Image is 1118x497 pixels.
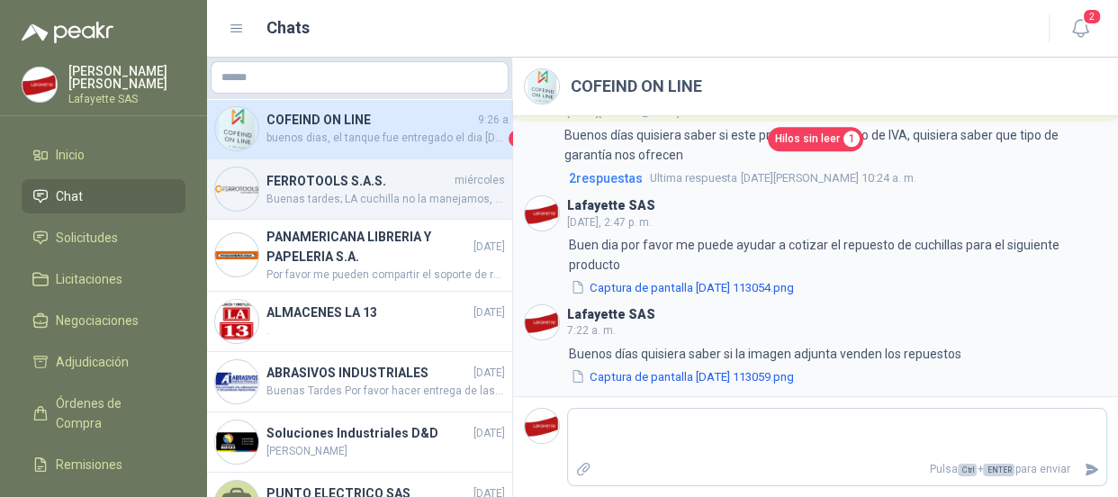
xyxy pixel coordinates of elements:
[478,112,527,129] span: 9:26 a. m.
[1082,8,1102,25] span: 2
[215,233,258,276] img: Company Logo
[983,464,1014,476] span: ENTER
[768,127,863,151] a: Hilos sin leer1
[266,267,505,284] span: Por favor me pueden compartir el soporte de recibido ya que no se encuentra la mercancía
[569,344,961,364] p: Buenos días quisiera saber si la imagen adjunta venden los repuestos
[266,15,310,41] h1: Chats
[525,196,559,230] img: Company Logo
[567,216,652,229] span: [DATE], 2:47 p. m.
[68,94,185,104] p: Lafayette SAS
[569,278,796,297] button: Captura de pantalla [DATE] 113054.png
[1064,13,1096,45] button: 2
[564,125,1107,165] p: Buenos días quisiera saber si este producto es exento de IVA, quisiera saber que tipo de garantía...
[568,454,599,485] label: Adjuntar archivos
[473,365,505,382] span: [DATE]
[775,131,840,148] span: Hilos sin leer
[266,191,505,208] span: Buenas tardes; LA cuchilla no la manejamos, solo el producto completo.
[22,262,185,296] a: Licitaciones
[56,145,85,165] span: Inicio
[567,310,655,320] h3: Lafayette SAS
[22,221,185,255] a: Solicitudes
[215,167,258,211] img: Company Logo
[56,228,118,248] span: Solicitudes
[22,138,185,172] a: Inicio
[266,110,474,130] h4: COFEIND ON LINE
[473,304,505,321] span: [DATE]
[525,409,559,443] img: Company Logo
[56,352,129,372] span: Adjudicación
[56,393,168,433] span: Órdenes de Compra
[958,464,977,476] span: Ctrl
[22,303,185,338] a: Negociaciones
[266,303,470,322] h4: ALMACENES LA 13
[266,443,505,460] span: [PERSON_NAME]
[599,454,1077,485] p: Pulsa + para enviar
[207,220,512,292] a: Company LogoPANAMERICANA LIBRERIA Y PAPELERIA S.A.[DATE]Por favor me pueden compartir el soporte ...
[22,179,185,213] a: Chat
[215,420,258,464] img: Company Logo
[525,305,559,339] img: Company Logo
[22,386,185,440] a: Órdenes de Compra
[569,367,796,386] button: Captura de pantalla [DATE] 113059.png
[843,131,860,147] span: 1
[56,186,83,206] span: Chat
[266,423,470,443] h4: Soluciones Industriales D&D
[473,239,505,256] span: [DATE]
[567,201,655,211] h3: Lafayette SAS
[22,447,185,482] a: Remisiones
[650,169,737,187] span: Ultima respuesta
[215,107,258,150] img: Company Logo
[207,292,512,352] a: Company LogoALMACENES LA 13[DATE].
[56,311,139,330] span: Negociaciones
[215,300,258,343] img: Company Logo
[509,130,527,148] span: 1
[650,169,916,187] span: [DATE][PERSON_NAME] 10:24 a. m.
[569,235,1107,275] p: Buen dia por favor me puede ayudar a cotizar el repuesto de cuchillas para el siguiente producto
[266,383,505,400] span: Buenas Tardes Por favor hacer entrega de las 9 unidades
[569,168,643,188] span: 2 respuesta s
[525,69,559,104] img: Company Logo
[571,74,702,99] h2: COFEIND ON LINE
[22,345,185,379] a: Adjudicación
[23,68,57,102] img: Company Logo
[68,65,185,90] p: [PERSON_NAME] [PERSON_NAME]
[56,455,122,474] span: Remisiones
[565,168,1107,188] a: 2respuestasUltima respuesta[DATE][PERSON_NAME] 10:24 a. m.
[266,322,505,339] span: .
[266,363,470,383] h4: ABRASIVOS INDUSTRIALES
[207,412,512,473] a: Company LogoSoluciones Industriales D&D[DATE][PERSON_NAME]
[22,22,113,43] img: Logo peakr
[215,360,258,403] img: Company Logo
[1077,454,1106,485] button: Enviar
[567,324,616,337] span: 7:22 a. m.
[266,227,470,267] h4: PANAMERICANA LIBRERIA Y PAPELERIA S.A.
[266,130,505,148] span: buenos dias, el tanque fue entregado el dia [DATE] bajo la guia dhl 8029129791
[207,352,512,412] a: Company LogoABRASIVOS INDUSTRIALES[DATE]Buenas Tardes Por favor hacer entrega de las 9 unidades
[56,269,122,289] span: Licitaciones
[207,159,512,220] a: Company LogoFERROTOOLS S.A.S.miércolesBuenas tardes; LA cuchilla no la manejamos, solo el product...
[207,99,512,159] a: Company LogoCOFEIND ON LINE9:26 a. m.buenos dias, el tanque fue entregado el dia [DATE] bajo la g...
[266,171,451,191] h4: FERROTOOLS S.A.S.
[473,425,505,442] span: [DATE]
[455,172,505,189] span: miércoles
